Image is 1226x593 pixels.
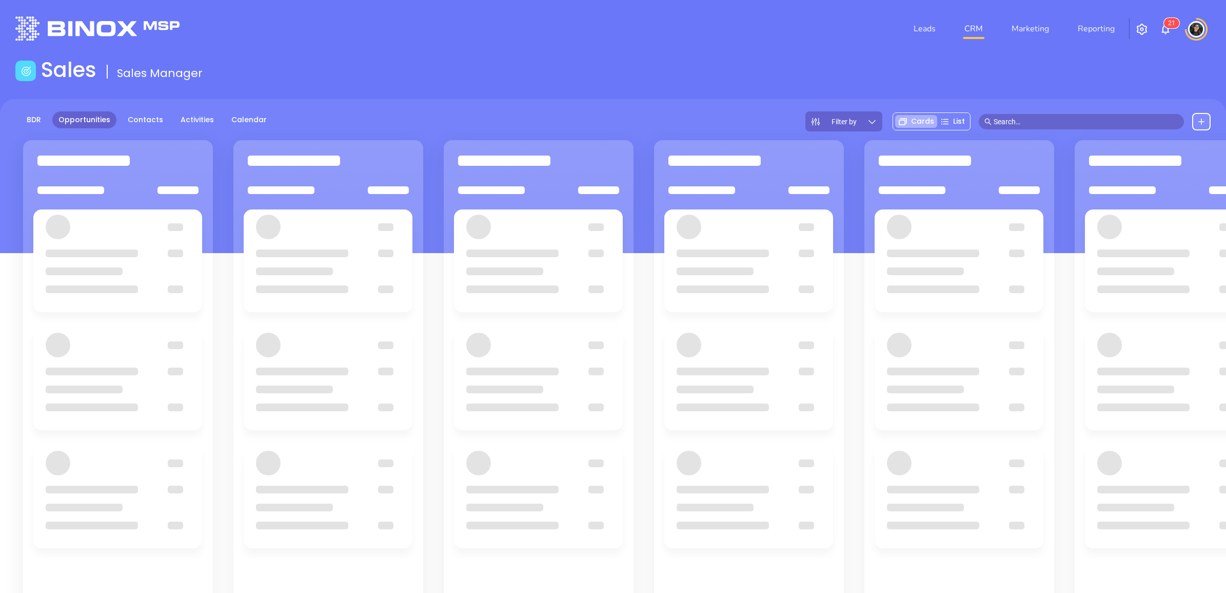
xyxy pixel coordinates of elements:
img: iconSetting [1136,23,1148,35]
a: CRM [960,18,987,39]
span: Filter by [832,118,857,125]
span: search [984,118,992,125]
a: Leads [909,18,940,39]
input: Search… [994,116,1178,127]
img: user [1188,21,1204,37]
span: Sales Manager [117,65,203,81]
img: iconNotification [1159,23,1172,35]
div: Cards [895,115,937,128]
a: Marketing [1007,18,1053,39]
a: Calendar [225,111,273,128]
a: Reporting [1074,18,1119,39]
h1: Sales [41,58,96,82]
a: Contacts [122,111,169,128]
div: List [937,115,968,128]
span: 2 [1168,20,1172,27]
a: Opportunities [52,111,116,128]
sup: 21 [1164,18,1179,28]
img: logo [15,16,180,41]
a: BDR [21,111,47,128]
span: 1 [1172,20,1175,27]
a: Activities [174,111,220,128]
